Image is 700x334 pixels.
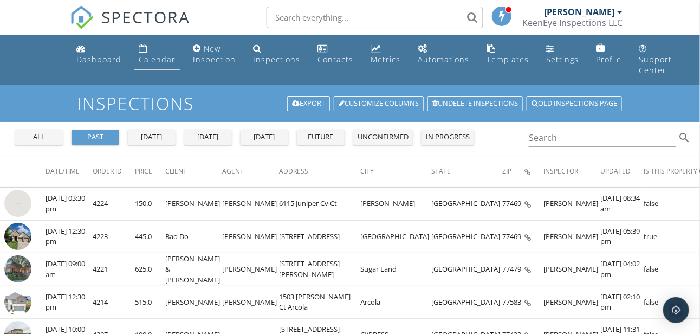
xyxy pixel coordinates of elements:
[545,7,615,17] div: [PERSON_NAME]
[427,96,523,111] a: Undelete inspections
[46,220,93,253] td: [DATE] 12:30 pm
[46,286,93,319] td: [DATE] 12:30 pm
[93,157,135,187] th: Order ID: Not sorted.
[4,190,31,217] img: streetview
[222,157,279,187] th: Agent: Not sorted.
[634,39,676,81] a: Support Center
[132,132,171,143] div: [DATE]
[267,7,483,28] input: Search everything...
[165,220,222,253] td: Bao Do
[241,130,288,145] button: [DATE]
[418,54,469,65] div: Automations
[222,253,279,286] td: [PERSON_NAME]
[279,166,308,176] span: Address
[360,157,431,187] th: City: Not sorted.
[431,286,502,319] td: [GEOGRAPHIC_DATA]
[592,39,626,70] a: Company Profile
[189,39,240,70] a: New Inspection
[4,223,31,250] img: cover.jpg
[76,132,115,143] div: past
[70,5,94,29] img: The Best Home Inspection Software - Spectora
[249,39,304,70] a: Inspections
[542,39,583,70] a: Settings
[222,166,244,176] span: Agent
[360,286,431,319] td: Arcola
[46,157,93,187] th: Date/Time: Not sorted.
[502,220,524,253] td: 77469
[93,166,122,176] span: Order ID
[222,188,279,221] td: [PERSON_NAME]
[135,253,165,286] td: 625.0
[193,43,236,65] div: New Inspection
[46,188,93,221] td: [DATE] 03:30 pm
[4,288,31,316] img: cover.jpg
[502,166,511,176] span: Zip
[189,132,228,143] div: [DATE]
[600,286,644,319] td: [DATE] 02:10 pm
[543,253,600,286] td: [PERSON_NAME]
[135,188,165,221] td: 150.0
[93,253,135,286] td: 4221
[128,130,176,145] button: [DATE]
[527,96,622,111] a: Old inspections page
[46,166,80,176] span: Date/Time
[4,255,31,282] img: cover.jpg
[422,130,474,145] button: in progress
[413,39,474,70] a: Automations (Basic)
[297,130,345,145] button: future
[139,54,176,65] div: Calendar
[487,54,529,65] div: Templates
[301,132,340,143] div: future
[184,130,232,145] button: [DATE]
[523,17,623,28] div: KeenEye Inspections LLC
[165,166,187,176] span: Client
[353,130,413,145] button: unconfirmed
[135,166,152,176] span: Price
[222,220,279,253] td: [PERSON_NAME]
[279,188,360,221] td: 6115 Juniper Cv Ct
[431,157,502,187] th: State: Not sorted.
[253,54,300,65] div: Inspections
[313,39,358,70] a: Contacts
[135,220,165,253] td: 445.0
[76,54,121,65] div: Dashboard
[543,188,600,221] td: [PERSON_NAME]
[279,286,360,319] td: 1503 [PERSON_NAME] Ct Arcola
[334,96,424,111] a: Customize Columns
[639,54,672,75] div: Support Center
[502,188,524,221] td: 77469
[72,39,126,70] a: Dashboard
[502,157,524,187] th: Zip: Not sorted.
[358,132,409,143] div: unconfirmed
[317,54,353,65] div: Contacts
[93,286,135,319] td: 4214
[279,253,360,286] td: [STREET_ADDRESS][PERSON_NAME]
[529,129,676,147] input: Search
[15,130,63,145] button: all
[431,220,502,253] td: [GEOGRAPHIC_DATA]
[543,166,578,176] span: Inspector
[360,253,431,286] td: Sugar Land
[165,253,222,286] td: [PERSON_NAME] & [PERSON_NAME]
[287,96,330,111] a: Export
[245,132,284,143] div: [DATE]
[134,39,180,70] a: Calendar
[135,286,165,319] td: 515.0
[93,188,135,221] td: 4224
[431,166,451,176] span: State
[101,5,190,28] span: SPECTORA
[600,188,644,221] td: [DATE] 08:34 am
[72,130,119,145] button: past
[360,188,431,221] td: [PERSON_NAME]
[431,253,502,286] td: [GEOGRAPHIC_DATA]
[371,54,400,65] div: Metrics
[165,157,222,187] th: Client: Not sorted.
[426,132,470,143] div: in progress
[222,286,279,319] td: [PERSON_NAME]
[165,286,222,319] td: [PERSON_NAME]
[279,220,360,253] td: [STREET_ADDRESS]
[431,188,502,221] td: [GEOGRAPHIC_DATA]
[360,220,431,253] td: [GEOGRAPHIC_DATA]
[502,286,524,319] td: 77583
[600,157,644,187] th: Updated: Not sorted.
